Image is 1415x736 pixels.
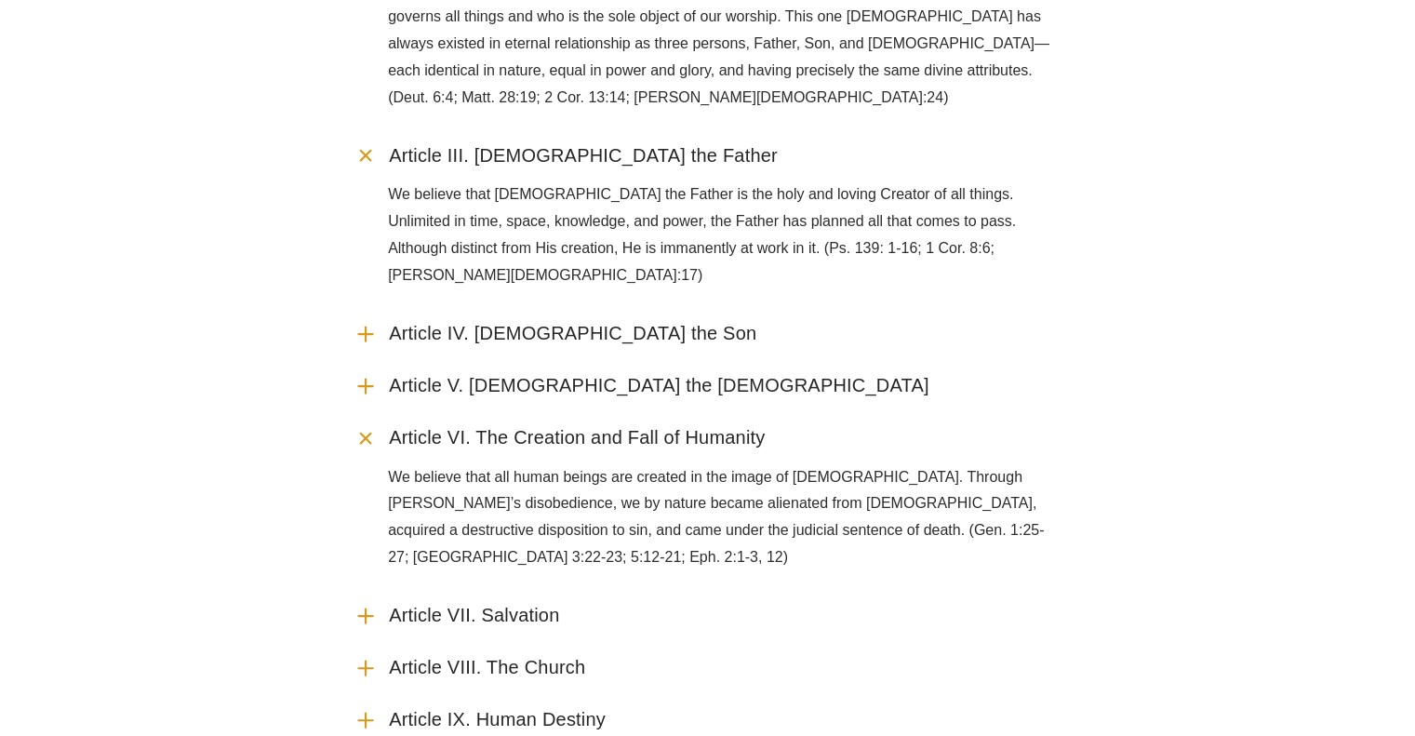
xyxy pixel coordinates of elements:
[389,656,585,679] span: Article VIII. The Church
[389,426,765,449] span: Article VI. The Creation and Fall of Humanity
[388,464,1061,571] p: We believe that all human beings are created in the image of [DEMOGRAPHIC_DATA]. Through [PERSON_...
[389,374,929,397] span: Article V. [DEMOGRAPHIC_DATA] the [DEMOGRAPHIC_DATA]
[389,604,559,627] span: Article VII. Salvation
[389,322,756,345] span: Article IV. [DEMOGRAPHIC_DATA] the Son
[389,144,778,167] span: Article III. [DEMOGRAPHIC_DATA] the Father
[389,708,606,731] span: Article IX. Human Destiny
[388,181,1061,288] p: We believe that [DEMOGRAPHIC_DATA] the Father is the holy and loving Creator of all things. Unlim...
